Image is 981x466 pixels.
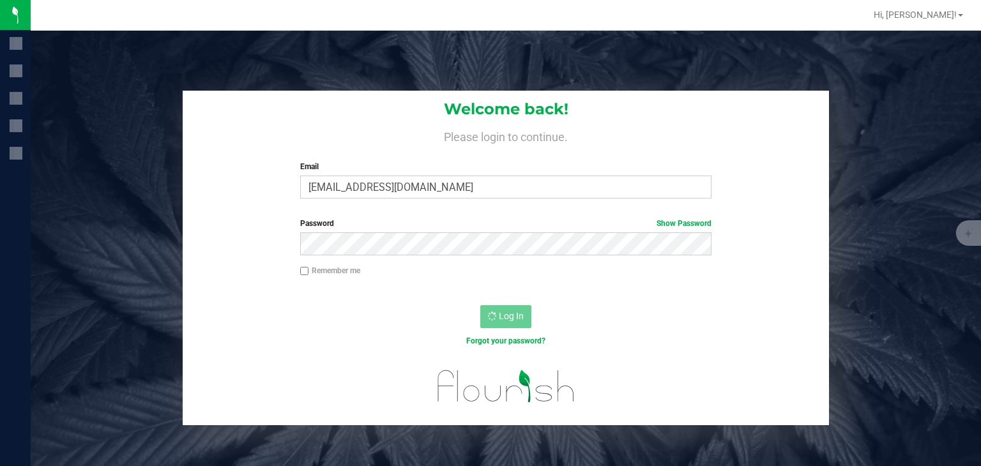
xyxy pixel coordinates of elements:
input: Remember me [300,267,309,276]
span: Hi, [PERSON_NAME]! [874,10,957,20]
label: Remember me [300,265,360,276]
span: Password [300,219,334,228]
a: Forgot your password? [466,336,545,345]
span: Log In [499,311,524,321]
label: Email [300,161,712,172]
a: Show Password [657,219,711,228]
button: Log In [480,305,531,328]
img: flourish_logo.svg [425,360,587,412]
h4: Please login to continue. [183,128,829,143]
h1: Welcome back! [183,101,829,117]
